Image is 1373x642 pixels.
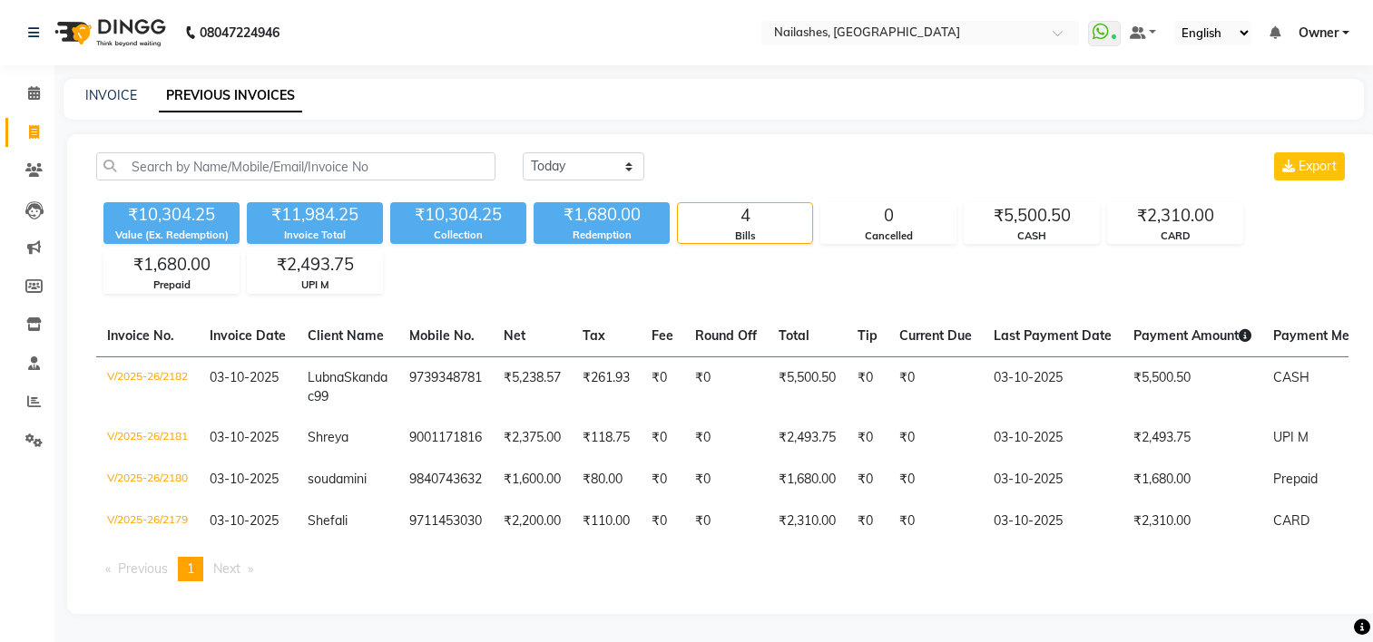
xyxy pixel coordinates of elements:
td: ₹0 [847,356,888,417]
td: ₹0 [641,417,684,459]
div: ₹11,984.25 [247,202,383,228]
div: ₹10,304.25 [103,202,240,228]
td: ₹0 [888,501,983,542]
td: ₹261.93 [572,356,641,417]
td: ₹80.00 [572,459,641,501]
td: ₹2,310.00 [1123,501,1262,542]
td: ₹5,500.50 [768,356,847,417]
td: 03-10-2025 [983,459,1123,501]
div: ₹1,680.00 [104,252,239,277]
input: Search by Name/Mobile/Email/Invoice No [96,152,495,180]
td: ₹1,680.00 [768,459,847,501]
span: Lubna [308,369,344,385]
span: Client Name [308,327,384,344]
nav: Pagination [96,557,1348,581]
td: 9001171816 [398,417,493,459]
span: 1 [187,560,194,577]
span: Total [779,327,809,344]
div: Cancelled [821,229,956,244]
div: ₹5,500.50 [965,203,1099,229]
td: ₹0 [641,459,684,501]
td: ₹0 [641,501,684,542]
td: ₹0 [641,356,684,417]
td: ₹0 [684,356,768,417]
span: Owner [1299,24,1339,43]
td: ₹0 [684,417,768,459]
span: Next [213,560,240,577]
span: Invoice No. [107,327,174,344]
td: ₹0 [684,459,768,501]
td: ₹5,238.57 [493,356,572,417]
td: V/2025-26/2180 [96,459,199,501]
span: UPI M [1273,429,1309,445]
div: Prepaid [104,277,239,293]
td: V/2025-26/2182 [96,356,199,417]
span: 03-10-2025 [210,369,279,385]
td: ₹1,600.00 [493,459,572,501]
div: ₹1,680.00 [534,202,670,228]
div: ₹2,310.00 [1108,203,1242,229]
a: INVOICE [85,87,137,103]
div: CARD [1108,229,1242,244]
span: Mobile No. [409,327,475,344]
td: 9711453030 [398,501,493,542]
div: 0 [821,203,956,229]
span: 03-10-2025 [210,471,279,487]
span: Skanda c99 [308,369,387,404]
td: ₹2,200.00 [493,501,572,542]
span: Shefali [308,512,348,529]
td: ₹2,375.00 [493,417,572,459]
span: Payment Amount [1133,327,1251,344]
div: ₹10,304.25 [390,202,526,228]
td: ₹0 [847,417,888,459]
td: ₹0 [888,459,983,501]
span: Net [504,327,525,344]
div: UPI M [248,277,382,293]
span: Current Due [899,327,972,344]
td: V/2025-26/2181 [96,417,199,459]
td: ₹1,680.00 [1123,459,1262,501]
span: Round Off [695,327,757,344]
td: ₹0 [847,459,888,501]
td: ₹0 [888,417,983,459]
td: ₹2,493.75 [1123,417,1262,459]
div: ₹2,493.75 [248,252,382,277]
span: Shreya [308,429,348,445]
span: CARD [1273,512,1309,529]
span: Prepaid [1273,471,1318,487]
div: Value (Ex. Redemption) [103,228,240,243]
td: ₹2,493.75 [768,417,847,459]
td: ₹110.00 [572,501,641,542]
td: ₹5,500.50 [1123,356,1262,417]
button: Export [1274,152,1345,180]
td: ₹0 [847,501,888,542]
td: 9739348781 [398,356,493,417]
span: Previous [118,560,168,577]
span: Last Payment Date [994,327,1112,344]
div: Collection [390,228,526,243]
td: ₹2,310.00 [768,501,847,542]
td: 03-10-2025 [983,417,1123,459]
b: 08047224946 [200,7,280,58]
span: Export [1299,158,1337,174]
div: Invoice Total [247,228,383,243]
div: Redemption [534,228,670,243]
div: CASH [965,229,1099,244]
a: PREVIOUS INVOICES [159,80,302,112]
td: ₹0 [684,501,768,542]
td: ₹118.75 [572,417,641,459]
span: soudamini [308,471,367,487]
span: 03-10-2025 [210,512,279,529]
td: 03-10-2025 [983,501,1123,542]
td: ₹0 [888,356,983,417]
div: 4 [678,203,812,229]
span: 03-10-2025 [210,429,279,445]
span: CASH [1273,369,1309,385]
img: logo [46,7,171,58]
span: Tip [858,327,878,344]
td: V/2025-26/2179 [96,501,199,542]
div: Bills [678,229,812,244]
td: 03-10-2025 [983,356,1123,417]
span: Tax [583,327,605,344]
td: 9840743632 [398,459,493,501]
